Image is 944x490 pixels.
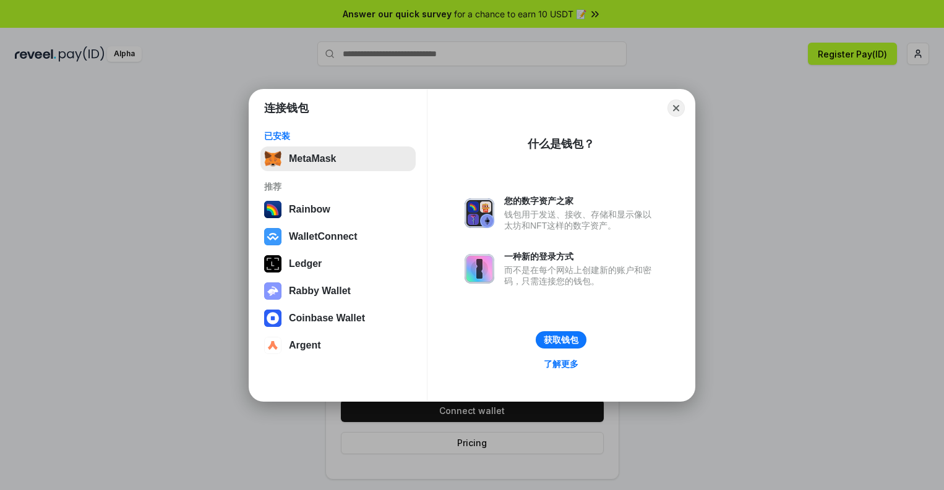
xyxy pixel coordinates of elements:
button: Rabby Wallet [260,279,416,303]
div: Rainbow [289,204,330,215]
div: Argent [289,340,321,351]
img: svg+xml,%3Csvg%20width%3D%2228%22%20height%3D%2228%22%20viewBox%3D%220%200%2028%2028%22%20fill%3D... [264,337,281,354]
div: 一种新的登录方式 [504,251,658,262]
div: Coinbase Wallet [289,313,365,324]
button: WalletConnect [260,224,416,249]
div: 获取钱包 [544,334,578,345]
button: Close [667,99,685,117]
div: 而不是在每个网站上创建新的账户和密码，只需连接您的钱包。 [504,264,658,287]
img: svg+xml,%3Csvg%20xmlns%3D%22http%3A%2F%2Fwww.w3.org%2F2000%2Fsvg%22%20fill%3D%22none%22%20viewBox... [465,198,494,228]
a: 了解更多 [536,356,586,372]
div: 推荐 [264,181,412,192]
img: svg+xml,%3Csvg%20width%3D%22120%22%20height%3D%22120%22%20viewBox%3D%220%200%20120%20120%22%20fil... [264,201,281,218]
button: 获取钱包 [536,331,586,348]
button: MetaMask [260,146,416,171]
button: Rainbow [260,197,416,222]
img: svg+xml,%3Csvg%20width%3D%2228%22%20height%3D%2228%22%20viewBox%3D%220%200%2028%2028%22%20fill%3D... [264,228,281,245]
h1: 连接钱包 [264,101,309,116]
div: Ledger [289,258,322,269]
div: Rabby Wallet [289,285,351,297]
div: 什么是钱包？ [528,137,594,151]
div: WalletConnect [289,231,358,242]
img: svg+xml,%3Csvg%20xmlns%3D%22http%3A%2F%2Fwww.w3.org%2F2000%2Fsvg%22%20fill%3D%22none%22%20viewBox... [465,254,494,284]
img: svg+xml,%3Csvg%20xmlns%3D%22http%3A%2F%2Fwww.w3.org%2F2000%2Fsvg%22%20fill%3D%22none%22%20viewBox... [264,282,281,300]
img: svg+xml,%3Csvg%20xmlns%3D%22http%3A%2F%2Fwww.w3.org%2F2000%2Fsvg%22%20width%3D%2228%22%20height%3... [264,255,281,272]
button: Argent [260,333,416,358]
div: 了解更多 [544,358,578,370]
img: svg+xml,%3Csvg%20fill%3D%22none%22%20height%3D%2233%22%20viewBox%3D%220%200%2035%2033%22%20width%... [264,150,281,167]
div: MetaMask [289,153,336,164]
button: Ledger [260,251,416,276]
div: 钱包用于发送、接收、存储和显示像以太坊和NFT这样的数字资产。 [504,209,658,231]
img: svg+xml,%3Csvg%20width%3D%2228%22%20height%3D%2228%22%20viewBox%3D%220%200%2028%2028%22%20fill%3D... [264,310,281,327]
div: 已安装 [264,130,412,142]
button: Coinbase Wallet [260,306,416,331]
div: 您的数字资产之家 [504,195,658,206]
